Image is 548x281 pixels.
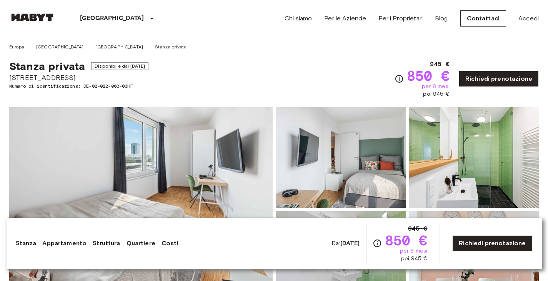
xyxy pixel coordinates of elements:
[95,43,143,50] a: [GEOGRAPHIC_DATA]
[400,247,428,255] span: per 6 mesi
[378,14,423,23] a: Per i Proprietari
[93,239,120,248] a: Struttura
[401,255,427,263] span: poi 945 €
[373,239,382,248] svg: Verifica i dettagli delle spese nella sezione 'Riassunto dei Costi'. Si prega di notare che gli s...
[9,83,148,90] span: Numero di identificazione: DE-02-022-003-03HF
[9,73,148,83] span: [STREET_ADDRESS]
[155,43,187,50] a: Stanza privata
[395,74,404,83] svg: Verifica i dettagli delle spese nella sezione 'Riassunto dei Costi'. Si prega di notare che gli s...
[162,239,178,248] a: Costi
[430,60,450,69] span: 945 €
[42,239,87,248] a: Appartamento
[36,43,84,50] a: [GEOGRAPHIC_DATA]
[408,224,428,233] span: 945 €
[385,233,428,247] span: 850 €
[331,239,360,248] span: Da:
[460,10,506,27] a: Contattaci
[127,239,155,248] a: Quartiere
[9,60,85,73] span: Stanza privata
[16,239,37,248] a: Stanza
[91,62,148,70] span: Disponibile dal [DATE]
[9,13,55,21] img: Habyt
[324,14,366,23] a: Per le Aziende
[276,107,406,208] img: Picture of unit DE-02-022-003-03HF
[422,83,450,90] span: per 6 mesi
[409,107,539,208] img: Picture of unit DE-02-022-003-03HF
[452,235,532,251] a: Richiedi prenotazione
[285,14,312,23] a: Chi siamo
[423,90,449,98] span: poi 945 €
[518,14,539,23] a: Accedi
[435,14,448,23] a: Blog
[80,14,144,23] p: [GEOGRAPHIC_DATA]
[407,69,450,83] span: 850 €
[459,71,539,87] a: Richiedi prenotazione
[340,239,360,247] b: [DATE]
[9,43,24,50] a: Europa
